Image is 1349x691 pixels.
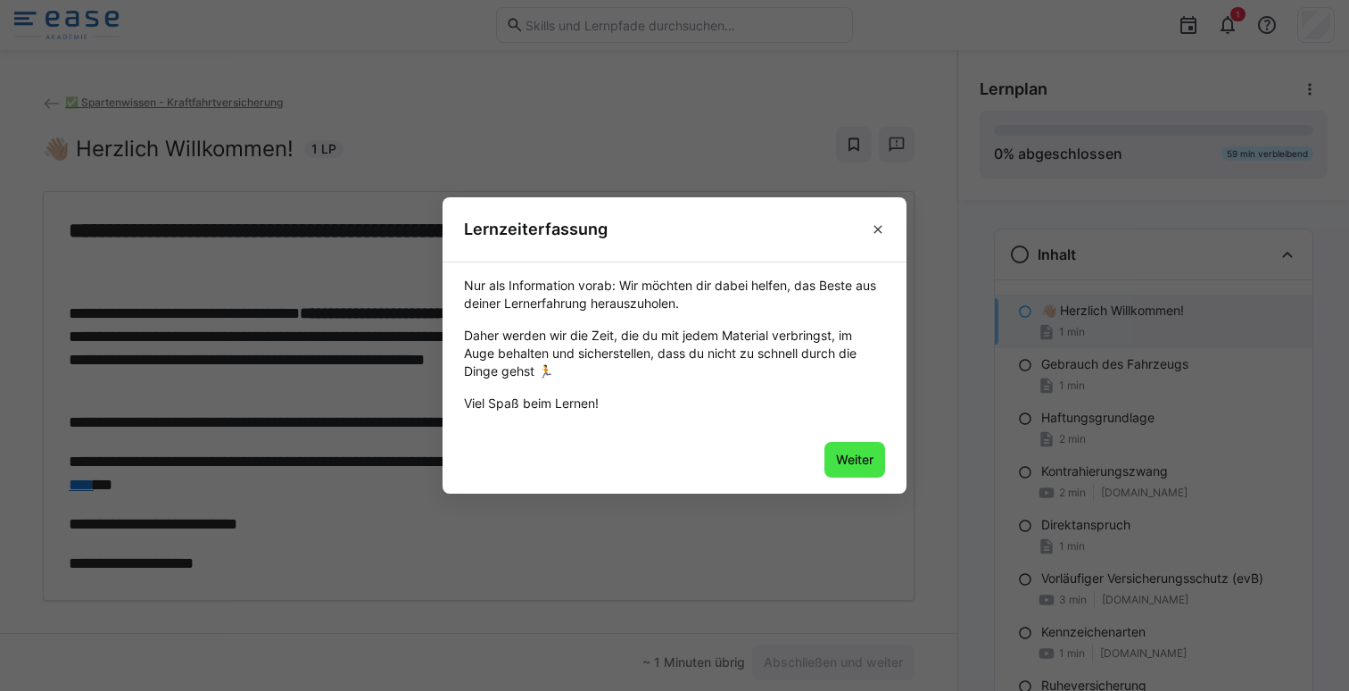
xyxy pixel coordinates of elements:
h3: Lernzeiterfassung [464,219,608,239]
button: Weiter [824,442,885,478]
span: Weiter [833,451,876,469]
div: Nur als Information vorab: Wir möchten dir dabei helfen, das Beste aus deiner Lernerfahrung herau... [464,277,885,312]
div: Daher werden wir die Zeit, die du mit jedem Material verbringst, im Auge behalten und sicherstell... [464,327,885,380]
div: Viel Spaß beim Lernen! [464,395,885,412]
